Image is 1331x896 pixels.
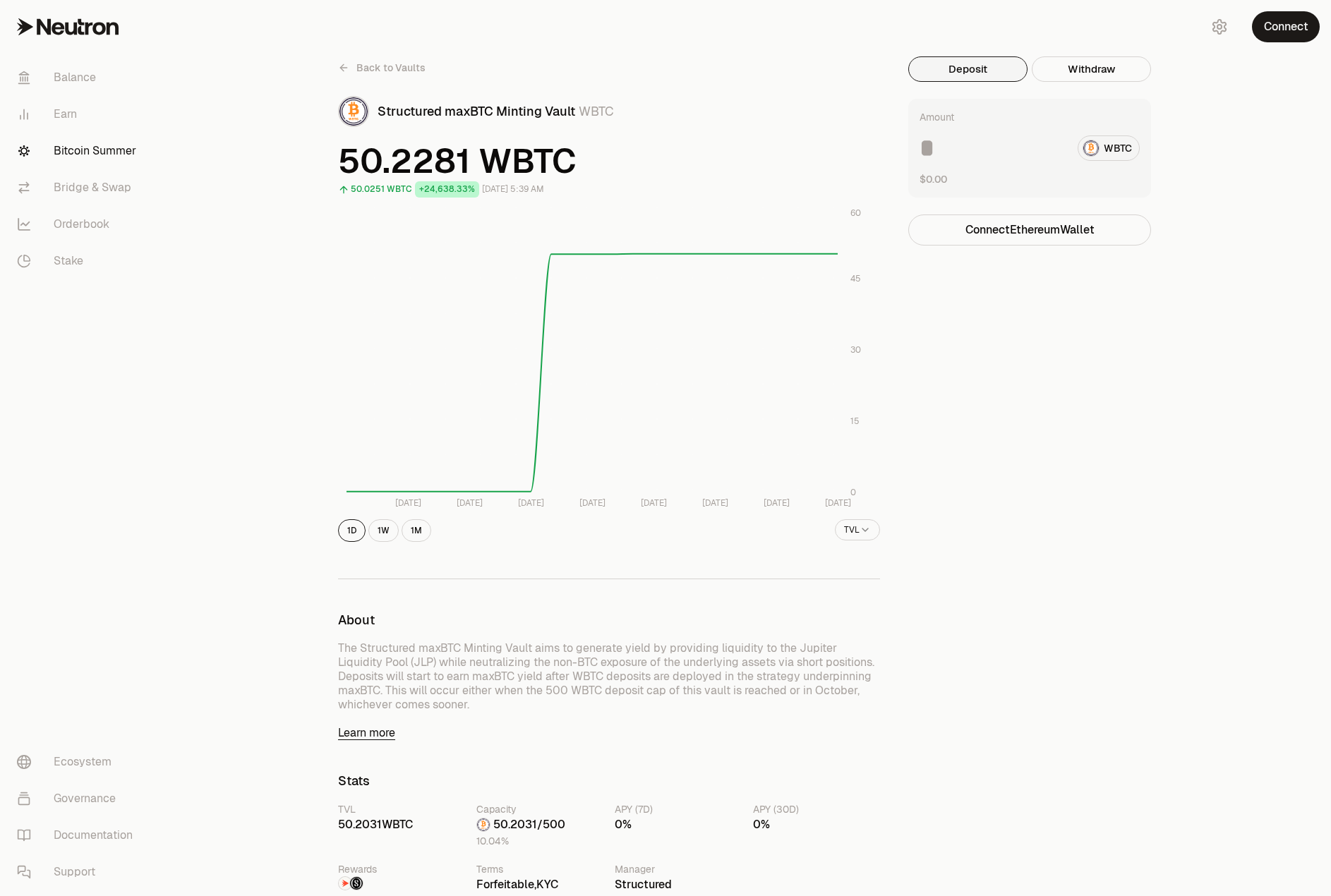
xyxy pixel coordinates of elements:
[920,172,947,186] button: $0.00
[1252,11,1320,42] button: Connect
[615,876,742,893] div: Structured
[351,181,412,198] div: 50.0251 WBTC
[6,780,152,817] a: Governance
[825,497,851,509] tspan: [DATE]
[415,181,479,198] div: +24,638.33%
[350,877,363,890] img: Structured Points
[641,497,667,509] tspan: [DATE]
[615,862,742,876] div: Manager
[339,97,368,126] img: WBTC Logo
[908,214,1151,246] button: ConnectEthereumWallet
[850,416,860,427] tspan: 15
[476,802,603,816] div: Capacity
[476,877,558,892] span: ,
[6,744,152,780] a: Ecosystem
[6,243,152,279] a: Stake
[338,519,366,542] button: 1D
[615,802,742,816] div: APY (7D)
[338,613,880,627] h3: About
[482,181,544,198] div: [DATE] 5:39 AM
[338,726,880,740] a: Learn more
[850,273,861,284] tspan: 45
[338,144,880,178] span: 50.2281 WBTC
[850,207,861,219] tspan: 60
[457,497,483,509] tspan: [DATE]
[6,854,152,890] a: Support
[579,103,614,119] span: WBTC
[378,103,575,119] span: Structured maxBTC Minting Vault
[753,816,880,833] div: 0%
[753,802,880,816] div: APY (30D)
[6,169,152,206] a: Bridge & Swap
[908,56,1028,82] button: Deposit
[338,862,465,876] div: Rewards
[338,802,465,816] div: TVL
[6,206,152,243] a: Orderbook
[338,641,880,712] p: The Structured maxBTC Minting Vault aims to generate yield by providing liquidity to the Jupiter ...
[6,817,152,854] a: Documentation
[339,877,351,890] img: NTRN
[1032,56,1151,82] button: Withdraw
[615,816,742,833] div: 0%
[536,876,558,893] button: KYC
[356,61,426,75] span: Back to Vaults
[402,519,431,542] button: 1M
[6,133,152,169] a: Bitcoin Summer
[6,59,152,96] a: Balance
[835,519,880,540] button: TVL
[395,497,421,509] tspan: [DATE]
[6,96,152,133] a: Earn
[476,862,603,876] div: Terms
[702,497,728,509] tspan: [DATE]
[850,344,861,356] tspan: 30
[579,497,606,509] tspan: [DATE]
[338,56,426,79] a: Back to Vaults
[476,876,534,893] button: Forfeitable
[764,497,790,509] tspan: [DATE]
[518,497,544,509] tspan: [DATE]
[338,774,880,788] h3: Stats
[920,110,954,124] div: Amount
[368,519,399,542] button: 1W
[477,818,490,831] img: WBTC Logo
[850,487,856,498] tspan: 0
